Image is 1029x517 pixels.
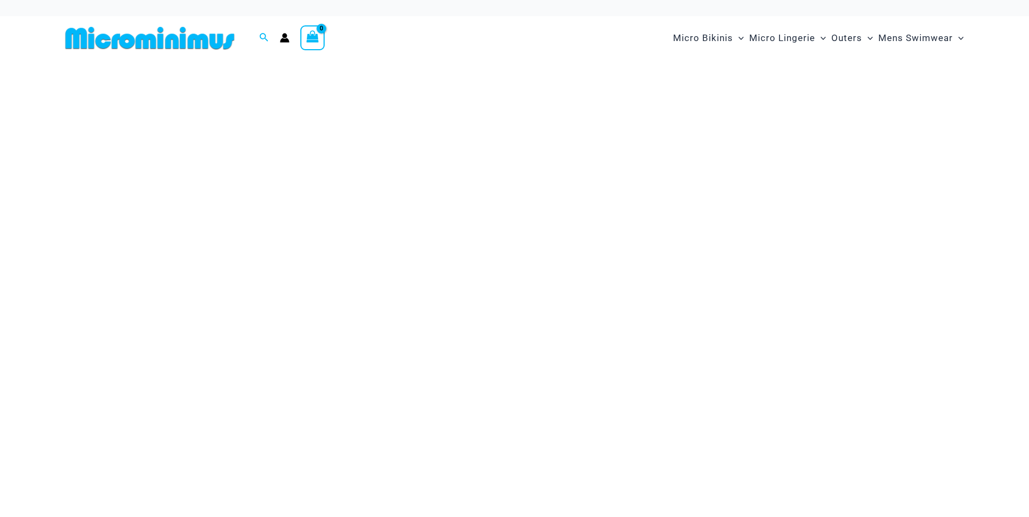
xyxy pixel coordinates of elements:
[829,22,876,55] a: OutersMenu ToggleMenu Toggle
[670,22,746,55] a: Micro BikinisMenu ToggleMenu Toggle
[673,24,733,52] span: Micro Bikinis
[878,24,953,52] span: Mens Swimwear
[749,24,815,52] span: Micro Lingerie
[953,24,964,52] span: Menu Toggle
[300,25,325,50] a: View Shopping Cart, empty
[876,22,966,55] a: Mens SwimwearMenu ToggleMenu Toggle
[61,26,239,50] img: MM SHOP LOGO FLAT
[746,22,829,55] a: Micro LingerieMenu ToggleMenu Toggle
[280,33,290,43] a: Account icon link
[733,24,744,52] span: Menu Toggle
[669,20,969,56] nav: Site Navigation
[815,24,826,52] span: Menu Toggle
[862,24,873,52] span: Menu Toggle
[259,31,269,45] a: Search icon link
[831,24,862,52] span: Outers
